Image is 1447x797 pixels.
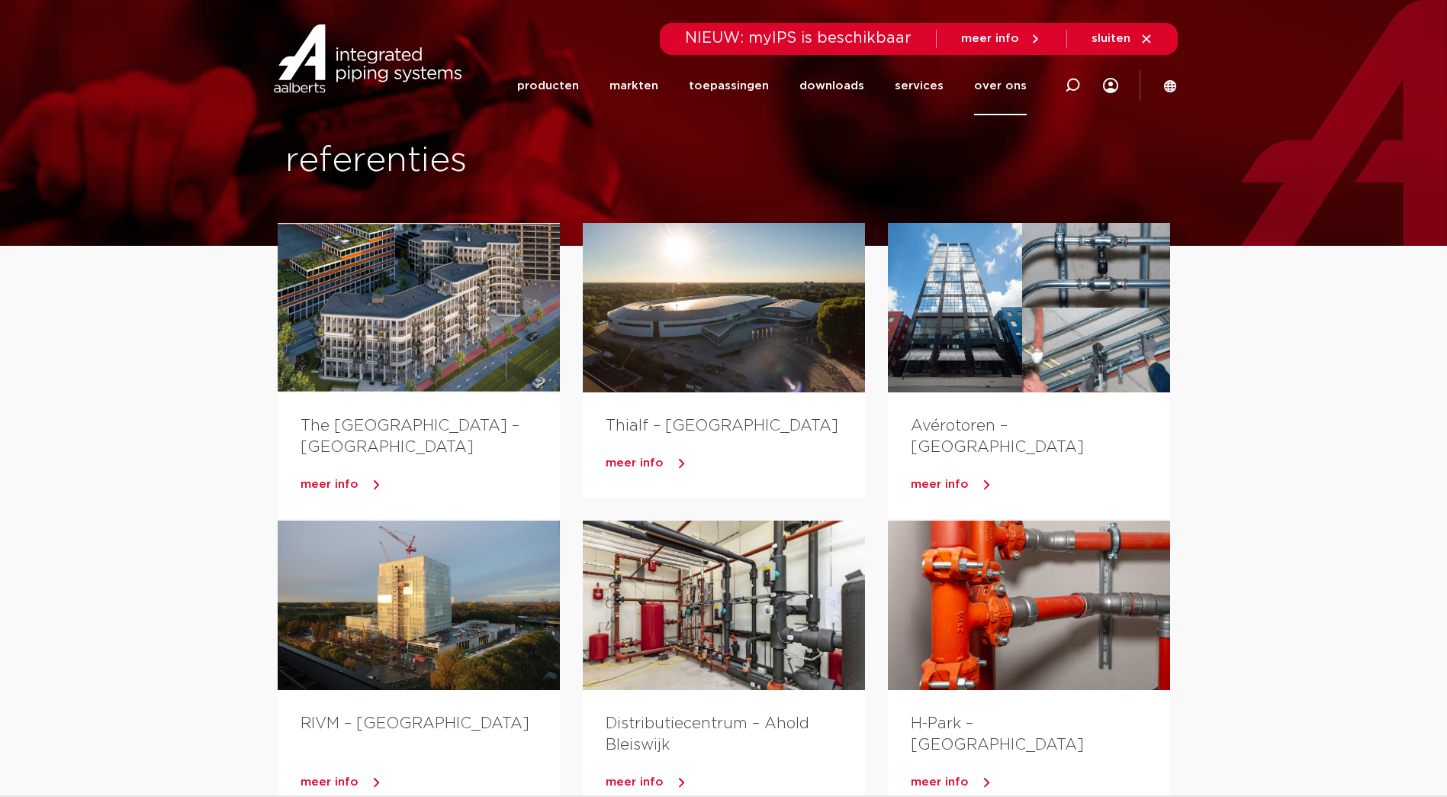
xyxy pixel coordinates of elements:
nav: Menu [517,56,1027,115]
span: meer info [911,479,969,490]
span: meer info [911,776,969,788]
a: meer info [911,771,1170,794]
span: meer info [301,776,359,788]
a: meer info [961,32,1042,46]
span: sluiten [1092,33,1130,44]
span: meer info [606,776,664,788]
a: producten [517,56,579,115]
a: services [895,56,944,115]
span: NIEUW: myIPS is beschikbaar [685,31,912,46]
a: markten [609,56,658,115]
h1: referenties [285,137,716,186]
a: meer info [606,452,865,475]
a: H-Park – [GEOGRAPHIC_DATA] [911,716,1084,753]
a: sluiten [1092,32,1153,46]
span: meer info [961,33,1019,44]
a: downloads [799,56,864,115]
a: Avérotoren – [GEOGRAPHIC_DATA] [911,418,1084,455]
a: meer info [301,473,560,496]
a: meer info [606,771,865,794]
span: meer info [606,457,664,469]
span: meer info [301,479,359,490]
a: meer info [911,473,1170,496]
a: meer info [301,771,560,794]
a: toepassingen [689,56,769,115]
a: The [GEOGRAPHIC_DATA] – [GEOGRAPHIC_DATA] [301,418,519,455]
a: RIVM – [GEOGRAPHIC_DATA] [301,716,529,731]
a: over ons [974,56,1027,115]
a: Thialf – [GEOGRAPHIC_DATA] [606,418,838,434]
a: Distributiecentrum – Ahold Bleiswijk [606,716,809,753]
